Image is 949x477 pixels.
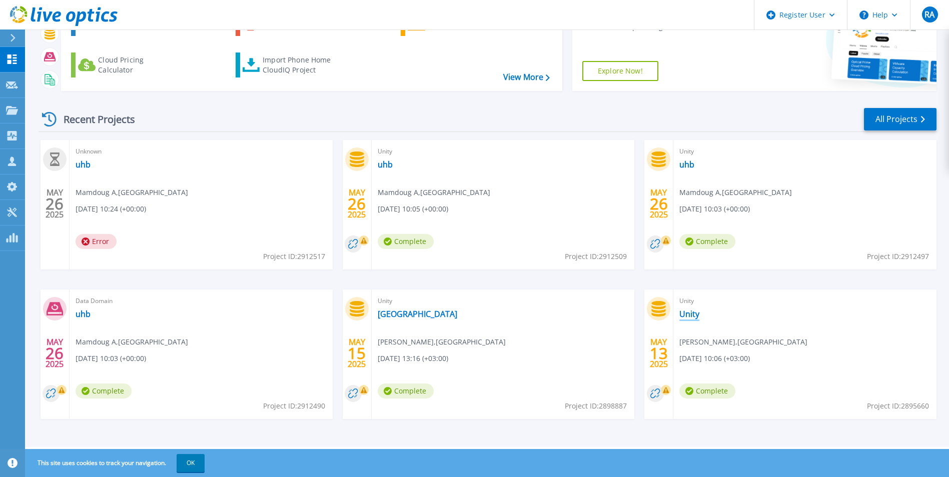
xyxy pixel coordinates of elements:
span: Unity [378,146,629,157]
span: [DATE] 13:16 (+03:00) [378,353,448,364]
span: Unity [679,295,930,306]
span: [DATE] 10:03 (+00:00) [679,203,750,214]
div: MAY 2025 [347,335,366,371]
span: 26 [46,199,64,208]
span: Project ID: 2895660 [867,400,929,411]
span: [PERSON_NAME] , [GEOGRAPHIC_DATA] [378,336,506,347]
span: [PERSON_NAME] , [GEOGRAPHIC_DATA] [679,336,807,347]
span: RA [924,10,934,18]
span: Unity [679,146,930,157]
a: uhb [679,159,694,169]
div: MAY 2025 [45,335,64,371]
div: MAY 2025 [347,185,366,222]
div: MAY 2025 [649,335,668,371]
span: Complete [76,383,132,398]
span: Error [76,234,117,249]
span: Complete [378,383,434,398]
a: View More [503,72,550,82]
button: OK [177,454,205,472]
span: 13 [650,349,668,357]
span: Mamdoug A , [GEOGRAPHIC_DATA] [76,336,188,347]
span: [DATE] 10:03 (+00:00) [76,353,146,364]
a: Cloud Pricing Calculator [71,52,183,77]
span: Project ID: 2912517 [263,251,325,262]
span: This site uses cookies to track your navigation. [28,454,205,472]
span: Complete [679,383,735,398]
a: Explore Now! [582,61,658,81]
span: Mamdoug A , [GEOGRAPHIC_DATA] [679,187,792,198]
span: Data Domain [76,295,327,306]
div: MAY 2025 [649,185,668,222]
span: Unity [378,295,629,306]
span: 26 [650,199,668,208]
a: All Projects [864,108,936,130]
a: uhb [76,159,91,169]
span: Project ID: 2912509 [565,251,627,262]
span: 26 [348,199,366,208]
div: Import Phone Home CloudIQ Project [263,55,341,75]
a: uhb [76,309,91,319]
span: 26 [46,349,64,357]
span: Project ID: 2912490 [263,400,325,411]
div: Recent Projects [39,107,149,131]
span: Mamdoug A , [GEOGRAPHIC_DATA] [76,187,188,198]
span: [DATE] 10:06 (+03:00) [679,353,750,364]
a: Unity [679,309,699,319]
span: Project ID: 2898887 [565,400,627,411]
span: Unknown [76,146,327,157]
span: [DATE] 10:05 (+00:00) [378,203,448,214]
a: [GEOGRAPHIC_DATA] [378,309,457,319]
div: MAY 2025 [45,185,64,222]
span: Project ID: 2912497 [867,251,929,262]
span: Complete [378,234,434,249]
span: Complete [679,234,735,249]
span: [DATE] 10:24 (+00:00) [76,203,146,214]
div: Cloud Pricing Calculator [98,55,178,75]
span: Mamdoug A , [GEOGRAPHIC_DATA] [378,187,490,198]
span: 15 [348,349,366,357]
a: uhb [378,159,393,169]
